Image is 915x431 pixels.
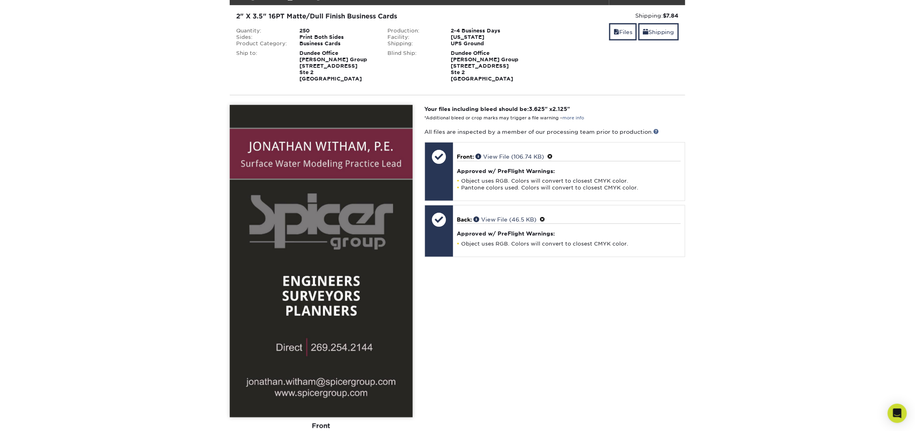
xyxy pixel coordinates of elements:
[609,23,637,40] a: Files
[382,34,445,40] div: Facility:
[539,12,679,20] div: Shipping:
[663,12,679,19] strong: $7.84
[457,184,681,191] li: Pantone colors used. Colors will convert to closest CMYK color.
[614,29,619,35] span: files
[445,34,533,40] div: [US_STATE]
[563,115,584,121] a: more info
[425,128,685,136] p: All files are inspected by a member of our processing team prior to production.
[888,404,907,423] div: Open Intercom Messenger
[293,28,382,34] div: 250
[457,240,681,247] li: Object uses RGB. Colors will convert to closest CMYK color.
[474,216,537,223] a: View File (46.5 KB)
[457,177,681,184] li: Object uses RGB. Colors will convert to closest CMYK color.
[476,153,544,160] a: View File (106.74 KB)
[457,168,681,174] h4: Approved w/ PreFlight Warnings:
[425,106,570,112] strong: Your files including bleed should be: " x "
[230,28,293,34] div: Quantity:
[299,50,367,82] strong: Dundee Office [PERSON_NAME] Group [STREET_ADDRESS] Ste 2 [GEOGRAPHIC_DATA]
[382,40,445,47] div: Shipping:
[293,40,382,47] div: Business Cards
[638,23,679,40] a: Shipping
[230,40,293,47] div: Product Category:
[425,115,584,121] small: *Additional bleed or crop marks may trigger a file warning –
[382,28,445,34] div: Production:
[293,34,382,40] div: Print Both Sides
[457,216,472,223] span: Back:
[643,29,648,35] span: shipping
[445,40,533,47] div: UPS Ground
[553,106,568,112] span: 2.125
[236,12,527,21] div: 2" X 3.5" 16PT Matte/Dull Finish Business Cards
[382,50,445,82] div: Blind Ship:
[445,28,533,34] div: 2-4 Business Days
[230,34,293,40] div: Sides:
[457,153,474,160] span: Front:
[451,50,518,82] strong: Dundee Office [PERSON_NAME] Group [STREET_ADDRESS] Ste 2 [GEOGRAPHIC_DATA]
[230,50,293,82] div: Ship to:
[457,230,681,237] h4: Approved w/ PreFlight Warnings:
[529,106,545,112] span: 3.625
